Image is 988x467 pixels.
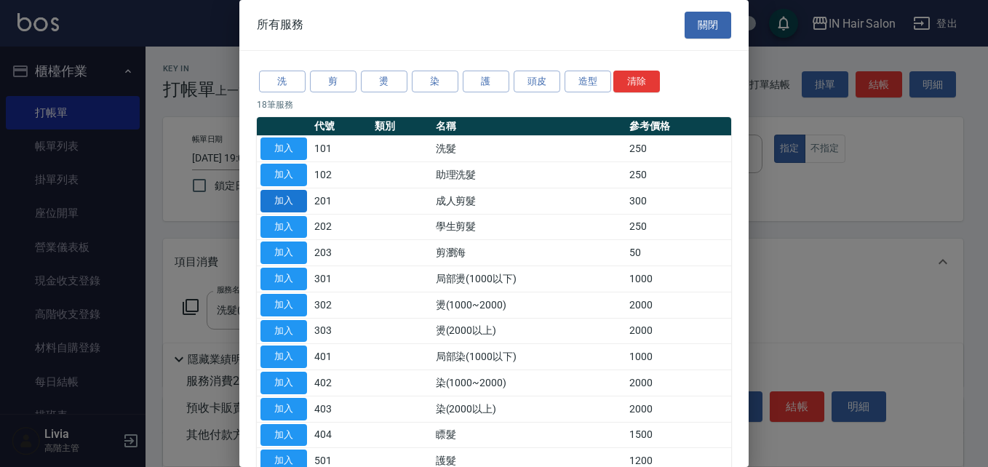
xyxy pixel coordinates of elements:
[432,292,626,318] td: 燙(1000~2000)
[260,372,307,394] button: 加入
[514,71,560,93] button: 頭皮
[260,268,307,290] button: 加入
[432,344,626,370] td: 局部染(1000以下)
[432,318,626,344] td: 燙(2000以上)
[432,188,626,214] td: 成人剪髮
[626,344,731,370] td: 1000
[432,422,626,448] td: 瞟髮
[565,71,611,93] button: 造型
[311,292,371,318] td: 302
[311,136,371,162] td: 101
[432,396,626,422] td: 染(2000以上)
[626,370,731,396] td: 2000
[311,240,371,266] td: 203
[626,266,731,292] td: 1000
[260,190,307,212] button: 加入
[260,164,307,186] button: 加入
[311,214,371,240] td: 202
[311,162,371,188] td: 102
[260,346,307,368] button: 加入
[432,214,626,240] td: 學生剪髮
[311,370,371,396] td: 402
[613,71,660,93] button: 清除
[626,292,731,318] td: 2000
[626,214,731,240] td: 250
[311,396,371,422] td: 403
[463,71,509,93] button: 護
[432,240,626,266] td: 剪瀏海
[626,188,731,214] td: 300
[626,422,731,448] td: 1500
[260,137,307,160] button: 加入
[626,240,731,266] td: 50
[432,266,626,292] td: 局部燙(1000以下)
[260,294,307,316] button: 加入
[626,318,731,344] td: 2000
[259,71,306,93] button: 洗
[432,370,626,396] td: 染(1000~2000)
[311,266,371,292] td: 301
[257,17,303,32] span: 所有服務
[311,422,371,448] td: 404
[371,117,431,136] th: 類別
[311,188,371,214] td: 201
[685,12,731,39] button: 關閉
[311,117,371,136] th: 代號
[311,344,371,370] td: 401
[310,71,356,93] button: 剪
[260,320,307,343] button: 加入
[257,98,731,111] p: 18 筆服務
[260,242,307,264] button: 加入
[260,398,307,420] button: 加入
[626,117,731,136] th: 參考價格
[626,396,731,422] td: 2000
[432,117,626,136] th: 名稱
[432,162,626,188] td: 助理洗髮
[432,136,626,162] td: 洗髮
[626,136,731,162] td: 250
[626,162,731,188] td: 250
[311,318,371,344] td: 303
[361,71,407,93] button: 燙
[260,424,307,447] button: 加入
[260,216,307,239] button: 加入
[412,71,458,93] button: 染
